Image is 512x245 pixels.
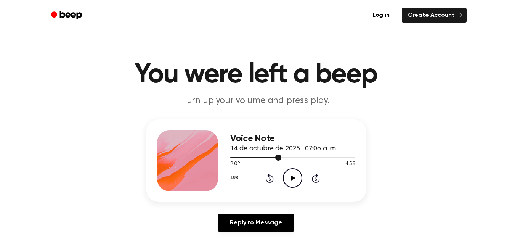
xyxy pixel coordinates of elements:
a: Log in [365,6,397,24]
button: 1.0x [230,171,238,184]
a: Reply to Message [218,214,294,232]
h3: Voice Note [230,134,355,144]
span: 4:59 [345,160,355,168]
h1: You were left a beep [61,61,451,89]
p: Turn up your volume and press play. [110,95,403,107]
a: Create Account [402,8,467,23]
span: 2:02 [230,160,240,168]
span: 14 de octubre de 2025 · 07:06 a. m. [230,145,337,152]
a: Beep [46,8,89,23]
